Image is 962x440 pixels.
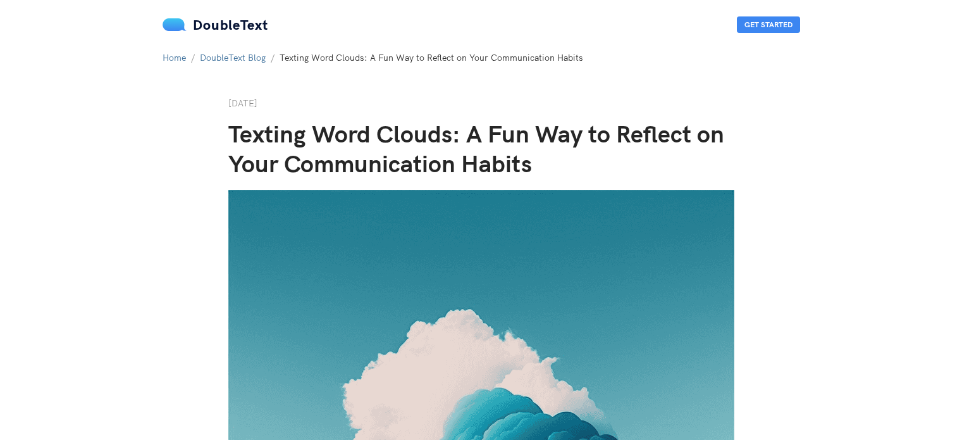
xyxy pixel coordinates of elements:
a: Home [163,52,186,63]
h1: Texting Word Clouds: A Fun Way to Reflect on Your Communication Habits [228,119,734,178]
span: / [271,52,274,63]
img: mS3x8y1f88AAAAABJRU5ErkJggg== [163,18,187,31]
span: [DATE] [228,97,257,109]
span: DoubleText [193,16,268,34]
a: DoubleText Blog [200,52,266,63]
button: Get Started [737,16,800,33]
span: Texting Word Clouds: A Fun Way to Reflect on Your Communication Habits [280,52,583,63]
span: / [191,52,195,63]
a: DoubleText [163,16,268,34]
